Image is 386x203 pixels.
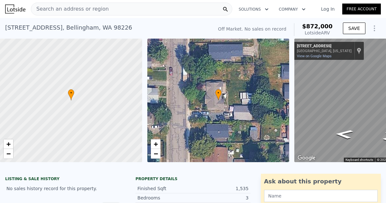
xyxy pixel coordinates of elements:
input: Name [264,190,378,202]
div: 3 [193,195,249,201]
span: • [68,90,74,96]
div: [STREET_ADDRESS] [297,44,352,49]
span: $872,000 [302,23,333,30]
div: Finished Sqft [137,185,193,192]
a: Zoom in [151,139,161,149]
button: SAVE [343,23,365,34]
div: LISTING & SALE HISTORY [5,176,120,183]
div: [GEOGRAPHIC_DATA], [US_STATE] [297,49,352,53]
a: View on Google Maps [297,54,332,58]
span: + [153,140,158,148]
img: Lotside [5,5,25,14]
div: • [215,89,222,100]
span: − [153,150,158,158]
div: Lotside ARV [302,30,333,36]
button: Company [274,4,311,15]
a: Zoom in [4,139,13,149]
div: Bedrooms [137,195,193,201]
button: Show Options [368,22,381,35]
path: Go North, Yew St [327,128,361,141]
a: Log In [313,6,342,12]
a: Open this area in Google Maps (opens a new window) [296,154,317,162]
span: − [6,150,11,158]
div: No sales history record for this property. [5,183,120,194]
a: Zoom out [4,149,13,159]
div: Ask about this property [264,177,378,186]
span: + [6,140,11,148]
div: Property details [135,176,250,181]
div: 1,535 [193,185,249,192]
a: Zoom out [151,149,161,159]
div: • [68,89,74,100]
a: Show location on map [357,47,361,54]
div: [STREET_ADDRESS] , Bellingham , WA 98226 [5,23,132,32]
button: Solutions [234,4,274,15]
span: Search an address or region [31,5,109,13]
img: Google [296,154,317,162]
span: • [215,90,222,96]
button: Keyboard shortcuts [345,158,373,162]
a: Free Account [342,4,381,14]
div: Off Market. No sales on record [218,26,286,32]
